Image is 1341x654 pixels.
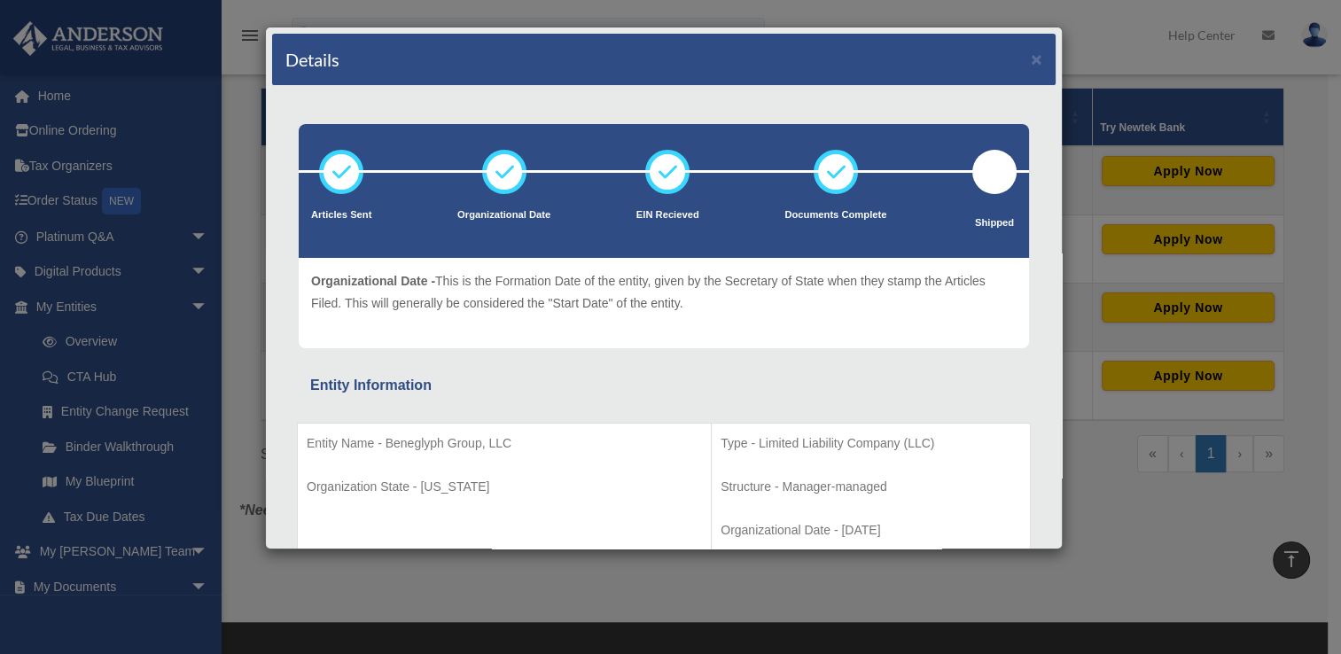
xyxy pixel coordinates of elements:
[784,206,886,224] p: Documents Complete
[307,432,702,455] p: Entity Name - Beneglyph Group, LLC
[721,519,1021,541] p: Organizational Date - [DATE]
[311,206,371,224] p: Articles Sent
[285,47,339,72] h4: Details
[721,476,1021,498] p: Structure - Manager-managed
[721,432,1021,455] p: Type - Limited Liability Company (LLC)
[307,476,702,498] p: Organization State - [US_STATE]
[457,206,550,224] p: Organizational Date
[1031,50,1042,68] button: ×
[310,373,1017,398] div: Entity Information
[972,214,1017,232] p: Shipped
[636,206,699,224] p: EIN Recieved
[311,274,435,288] span: Organizational Date -
[311,270,1017,314] p: This is the Formation Date of the entity, given by the Secretary of State when they stamp the Art...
